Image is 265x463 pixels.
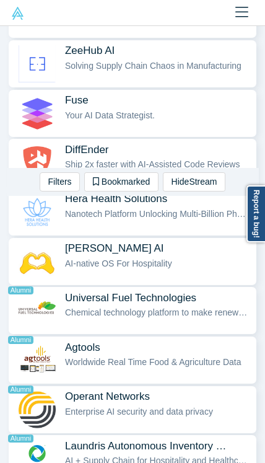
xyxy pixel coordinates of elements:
[17,391,56,428] img: Operant Networks's Logo
[7,26,259,168] iframe: Alchemist Class XL Demo Day: Vault
[40,172,80,192] button: Filters
[84,172,159,192] button: Bookmarked
[65,242,164,255] span: [PERSON_NAME] AI
[65,407,213,417] span: Enterprise AI security and data privacy
[17,193,56,231] img: Hera Health Solutions's Logo
[9,189,256,235] button: Hera Health SolutionsNanotech Platform Unlocking Multi-Billion Pharmaceutical Markets
[65,390,150,403] span: Operant Networks
[65,258,172,268] span: AI-native OS For Hospitality
[9,387,256,433] button: Operant Networks Enterprise AI security and data privacy
[65,357,241,367] span: Worldwide Real Time Food & Agriculture Data
[65,291,196,304] span: Universal Fuel Technologies
[17,342,56,379] img: Agtools's Logo
[65,439,232,452] span: Laundris Autonomous Inventory Management
[65,192,167,205] span: Hera Health Solutions
[163,172,225,192] button: HideStream
[11,7,24,20] img: Alchemist Vault Logo
[17,243,56,280] img: Besty AI's Logo
[17,292,56,329] img: Universal Fuel Technologies's Logo
[9,337,256,383] button: Agtools Worldwide Real Time Food & Agriculture Data
[9,239,256,284] button: [PERSON_NAME] AIAI-native OS For Hospitality
[65,341,100,354] span: Agtools
[9,288,256,333] button: Universal Fuel Technologies Chemical technology platform to make renewable fuels and chemicals
[246,185,265,242] a: Report a bug!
